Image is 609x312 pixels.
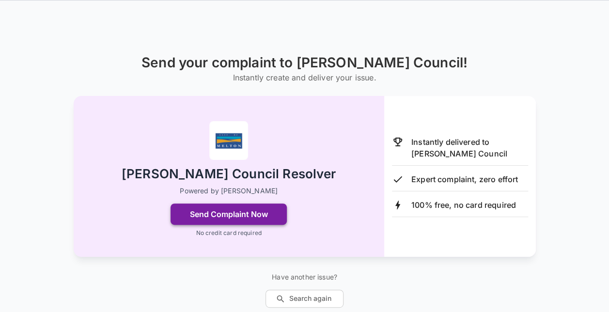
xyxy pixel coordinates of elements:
h6: Instantly create and deliver your issue. [141,71,468,84]
p: Powered by [PERSON_NAME] [180,186,278,196]
p: Have another issue? [265,272,344,282]
p: No credit card required [196,229,261,237]
img: Melton Council [209,121,248,160]
p: Expert complaint, zero effort [411,173,518,185]
button: Search again [265,290,344,308]
h1: Send your complaint to [PERSON_NAME] Council! [141,55,468,71]
p: 100% free, no card required [411,199,516,211]
p: Instantly delivered to [PERSON_NAME] Council [411,136,528,159]
button: Send Complaint Now [171,203,287,225]
h2: [PERSON_NAME] Council Resolver [122,166,336,183]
